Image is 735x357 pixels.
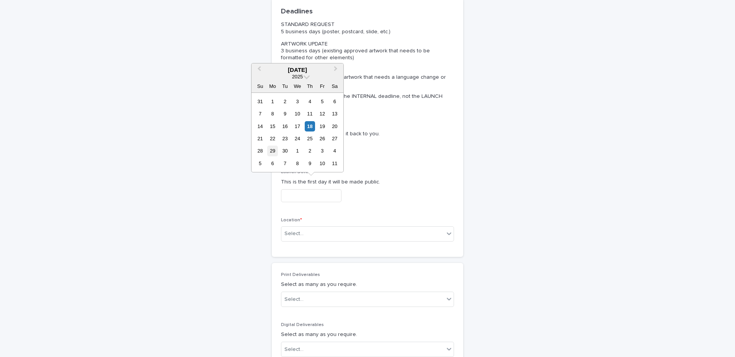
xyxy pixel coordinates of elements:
[255,109,265,119] div: Choose Sunday, September 7th, 2025
[330,121,340,131] div: Choose Saturday, September 20th, 2025
[292,109,302,119] div: Choose Wednesday, September 10th, 2025
[330,96,340,107] div: Choose Saturday, September 6th, 2025
[267,158,278,169] div: Choose Monday, October 6th, 2025
[267,121,278,131] div: Choose Monday, September 15th, 2025
[317,146,327,156] div: Choose Friday, October 3rd, 2025
[280,133,290,144] div: Choose Tuesday, September 23rd, 2025
[252,67,343,73] div: [DATE]
[317,81,327,91] div: Fr
[305,133,315,144] div: Choose Thursday, September 25th, 2025
[280,109,290,119] div: Choose Tuesday, September 9th, 2025
[284,295,304,303] div: Select...
[267,133,278,144] div: Choose Monday, September 22nd, 2025
[305,109,315,119] div: Choose Thursday, September 11th, 2025
[281,178,454,186] p: This is the first day it will be made public.
[255,158,265,169] div: Choose Sunday, October 5th, 2025
[267,109,278,119] div: Choose Monday, September 8th, 2025
[255,81,265,91] div: Su
[255,121,265,131] div: Choose Sunday, September 14th, 2025
[305,81,315,91] div: Th
[255,96,265,107] div: Choose Sunday, August 31st, 2025
[281,130,454,138] p: This is the date you need it back to you.
[281,93,451,107] p: *These timelines are for the INTERNAL deadline, not the LAUNCH date.
[292,81,302,91] div: We
[305,146,315,156] div: Choose Thursday, October 2nd, 2025
[292,96,302,107] div: Choose Wednesday, September 3rd, 2025
[330,146,340,156] div: Choose Saturday, October 4th, 2025
[305,158,315,169] div: Choose Thursday, October 9th, 2025
[281,67,451,88] p: NON-ART REVISIONS 3 business days (existing artwork that needs a language change or image update)
[330,133,340,144] div: Choose Saturday, September 27th, 2025
[254,95,341,170] div: month 2025-09
[292,158,302,169] div: Choose Wednesday, October 8th, 2025
[317,96,327,107] div: Choose Friday, September 5th, 2025
[281,8,313,16] h2: Deadlines
[281,273,320,277] span: Print Deliverables
[267,96,278,107] div: Choose Monday, September 1st, 2025
[317,109,327,119] div: Choose Friday, September 12th, 2025
[280,146,290,156] div: Choose Tuesday, September 30th, 2025
[317,158,327,169] div: Choose Friday, October 10th, 2025
[317,121,327,131] div: Choose Friday, September 19th, 2025
[317,133,327,144] div: Choose Friday, September 26th, 2025
[281,331,454,339] p: Select as many as you require.
[330,81,340,91] div: Sa
[284,346,304,354] div: Select...
[267,146,278,156] div: Choose Monday, September 29th, 2025
[305,96,315,107] div: Choose Thursday, September 4th, 2025
[330,64,343,76] button: Next Month
[292,74,303,80] span: 2025
[284,230,304,238] div: Select...
[292,133,302,144] div: Choose Wednesday, September 24th, 2025
[281,323,324,327] span: Digital Deliverables
[280,121,290,131] div: Choose Tuesday, September 16th, 2025
[280,96,290,107] div: Choose Tuesday, September 2nd, 2025
[281,281,454,289] p: Select as many as you require.
[280,81,290,91] div: Tu
[281,218,302,222] span: Location
[305,121,315,131] div: Choose Thursday, September 18th, 2025
[292,146,302,156] div: Choose Wednesday, October 1st, 2025
[281,21,451,35] p: STANDARD REQUEST 5 business days (poster, postcard, slide, etc.)
[330,158,340,169] div: Choose Saturday, October 11th, 2025
[281,41,451,62] p: ARTWORK UPDATE 3 business days (existing approved artwork that needs to be formatted for other el...
[255,133,265,144] div: Choose Sunday, September 21st, 2025
[267,81,278,91] div: Mo
[330,109,340,119] div: Choose Saturday, September 13th, 2025
[292,121,302,131] div: Choose Wednesday, September 17th, 2025
[252,64,265,76] button: Previous Month
[280,158,290,169] div: Choose Tuesday, October 7th, 2025
[255,146,265,156] div: Choose Sunday, September 28th, 2025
